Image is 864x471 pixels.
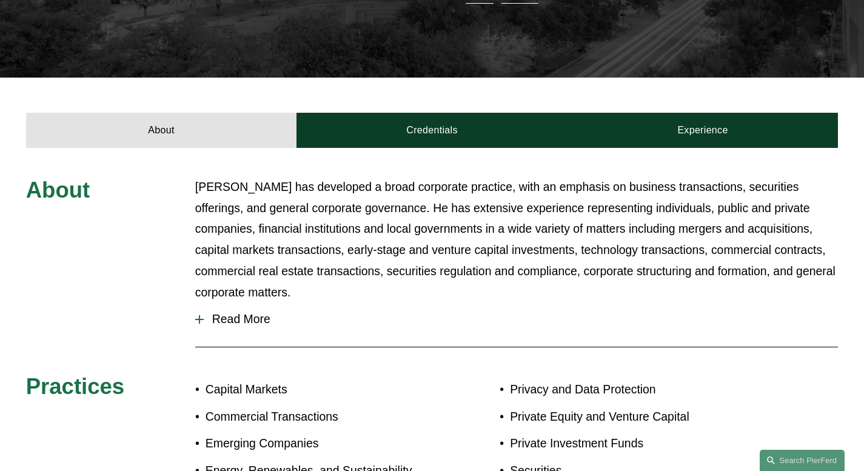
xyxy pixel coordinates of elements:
[510,406,771,427] p: Private Equity and Venture Capital
[206,379,432,400] p: Capital Markets
[760,450,845,471] a: Search this site
[510,433,771,454] p: Private Investment Funds
[510,379,771,400] p: Privacy and Data Protection
[26,178,90,202] span: About
[206,406,432,427] p: Commercial Transactions
[195,176,838,304] p: [PERSON_NAME] has developed a broad corporate practice, with an emphasis on business transactions...
[26,113,297,148] a: About
[195,303,838,335] button: Read More
[206,433,432,454] p: Emerging Companies
[26,374,124,399] span: Practices
[568,113,839,148] a: Experience
[204,312,838,326] span: Read More
[296,113,568,148] a: Credentials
